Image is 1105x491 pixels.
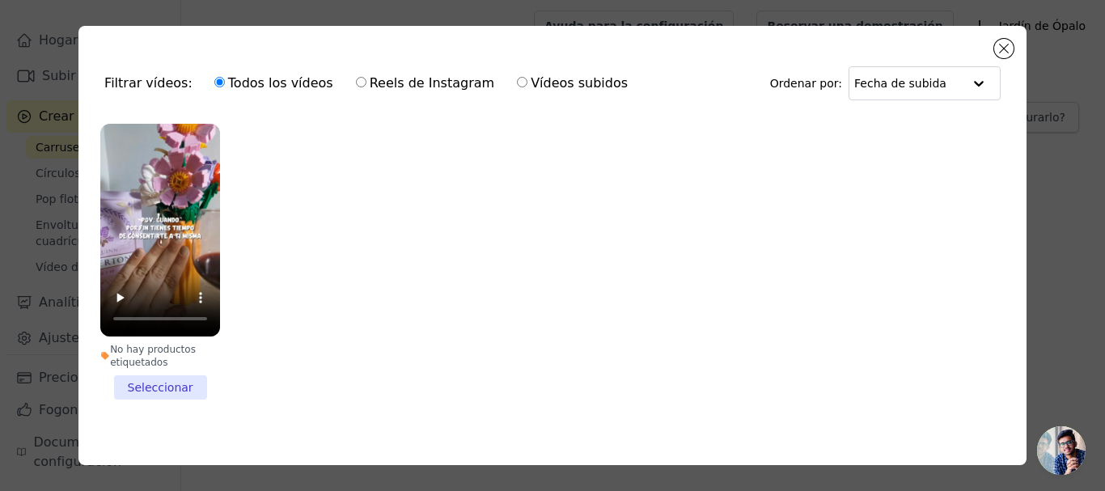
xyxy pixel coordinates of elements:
font: No hay productos etiquetados [110,344,196,368]
button: Cerrar modal [994,39,1014,58]
font: Todos los vídeos [228,75,333,91]
div: Chat abierto [1037,426,1086,475]
font: Reels de Instagram [370,75,494,91]
font: Filtrar vídeos: [104,75,193,91]
font: Ordenar por: [770,77,842,90]
font: Vídeos subidos [531,75,628,91]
